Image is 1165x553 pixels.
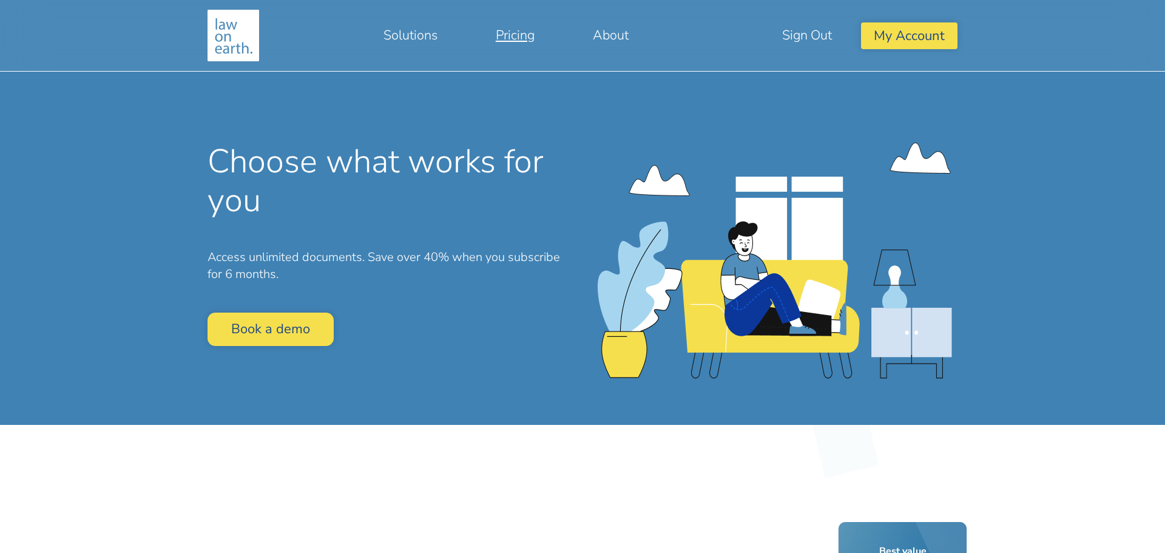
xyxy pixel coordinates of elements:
[208,142,573,220] h1: Choose what works for you
[354,21,467,50] a: Solutions
[791,390,901,500] img: diamond_129129.svg
[467,21,564,50] a: Pricing
[208,10,259,61] img: Making legal services accessible to everyone, anywhere, anytime
[208,313,334,346] a: Book a demo
[753,21,861,50] a: Sign Out
[598,143,952,379] img: peaceful_place.png
[564,21,658,50] a: About
[861,22,957,49] button: My Account
[208,249,573,284] p: Access unlimited documents. Save over 40% when you subscribe for 6 months.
